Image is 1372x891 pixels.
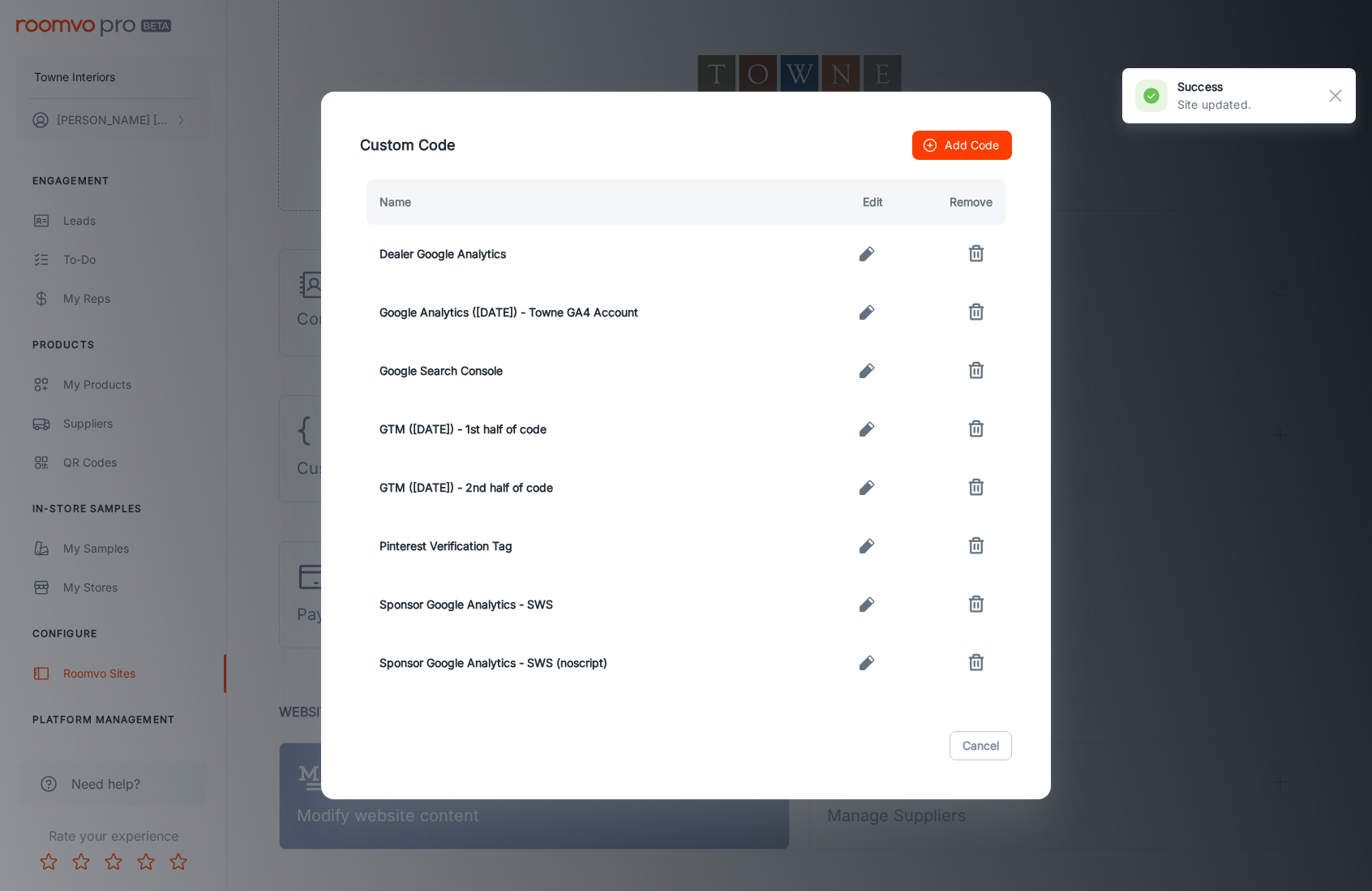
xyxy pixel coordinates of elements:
[360,400,807,458] td: GTM ([DATE]) - 1st half of code
[912,131,1012,160] button: Add Code
[807,179,896,225] th: Edit
[360,517,807,575] td: Pinterest Verification Tag
[360,283,807,342] td: Google Analytics ([DATE]) - Towne GA4 Account
[1177,78,1251,96] h6: success
[360,575,807,634] td: Sponsor Google Analytics - SWS
[360,342,807,400] td: Google Search Console
[360,225,807,283] td: Dealer Google Analytics
[360,179,807,225] th: Name
[1177,96,1251,114] p: Site updated.
[360,458,807,517] td: GTM ([DATE]) - 2nd half of code
[360,634,807,692] td: Sponsor Google Analytics - SWS (noscript)
[341,111,1031,179] h2: Custom Code
[896,179,1012,225] th: Remove
[950,731,1012,760] button: Cancel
